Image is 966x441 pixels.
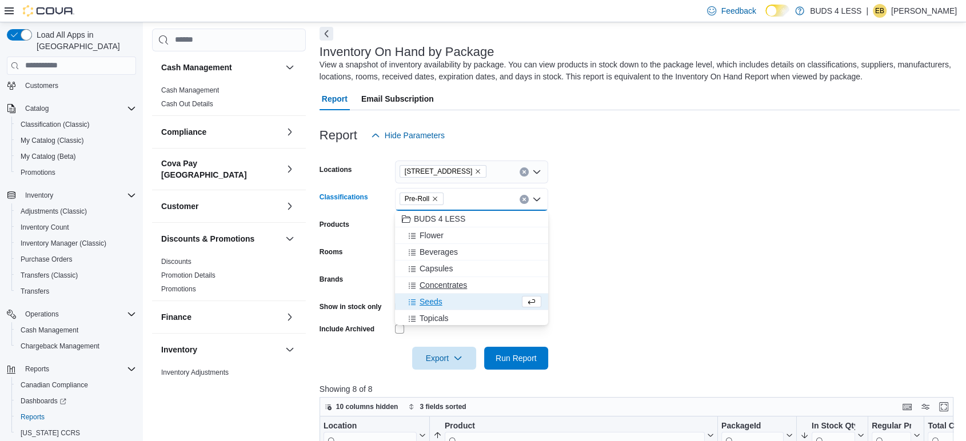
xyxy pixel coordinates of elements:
[520,195,529,204] button: Clear input
[161,62,281,73] button: Cash Management
[320,400,403,414] button: 10 columns hidden
[161,271,215,280] span: Promotion Details
[25,81,58,90] span: Customers
[11,251,141,267] button: Purchase Orders
[21,120,90,129] span: Classification (Classic)
[532,195,541,204] button: Close list of options
[161,311,281,323] button: Finance
[11,235,141,251] button: Inventory Manager (Classic)
[21,152,76,161] span: My Catalog (Beta)
[161,284,196,294] span: Promotions
[283,232,297,246] button: Discounts & Promotions
[320,165,352,174] label: Locations
[16,134,136,147] span: My Catalog (Classic)
[420,230,444,241] span: Flower
[152,83,306,115] div: Cash Management
[21,380,88,390] span: Canadian Compliance
[16,339,104,353] a: Chargeback Management
[11,409,141,425] button: Reports
[161,86,219,94] a: Cash Management
[161,201,198,212] h3: Customer
[21,102,136,115] span: Catalog
[16,220,74,234] a: Inventory Count
[900,400,914,414] button: Keyboard shortcuts
[21,102,53,115] button: Catalog
[161,99,213,109] span: Cash Out Details
[937,400,951,414] button: Enter fullscreen
[25,191,53,200] span: Inventory
[812,420,855,431] div: In Stock Qty
[395,244,548,260] button: Beverages
[16,134,89,147] a: My Catalog (Classic)
[161,271,215,279] a: Promotion Details
[161,126,281,138] button: Compliance
[16,323,83,337] a: Cash Management
[414,213,465,224] span: BUDS 4 LESS
[161,258,191,266] a: Discounts
[320,383,960,395] p: Showing 8 of 8
[412,347,476,370] button: Export
[2,77,141,94] button: Customers
[161,201,281,212] button: Customer
[161,100,213,108] a: Cash Out Details
[21,307,136,321] span: Operations
[320,193,368,202] label: Classifications
[11,117,141,133] button: Classification (Classic)
[873,4,887,18] div: Elisabeth Brown
[16,410,49,424] a: Reports
[11,322,141,338] button: Cash Management
[445,420,705,431] div: Product
[721,5,756,17] span: Feedback
[484,347,548,370] button: Run Report
[23,5,74,17] img: Cova
[21,307,63,321] button: Operations
[400,193,444,205] span: Pre-Roll
[16,284,54,298] a: Transfers
[25,104,49,113] span: Catalog
[161,233,281,244] button: Discounts & Promotions
[420,296,442,307] span: Seeds
[395,294,548,310] button: Seeds
[161,257,191,266] span: Discounts
[320,220,349,229] label: Products
[283,199,297,213] button: Customer
[21,78,136,93] span: Customers
[16,394,136,408] span: Dashboards
[161,344,197,355] h3: Inventory
[16,378,93,392] a: Canadian Compliance
[320,302,382,311] label: Show in stock only
[16,378,136,392] span: Canadian Compliance
[432,195,438,202] button: Remove Pre-Roll from selection in this group
[11,283,141,299] button: Transfers
[161,344,281,355] button: Inventory
[872,420,911,431] div: Regular Price
[16,118,94,131] a: Classification (Classic)
[11,377,141,393] button: Canadian Compliance
[866,4,868,18] p: |
[16,268,136,282] span: Transfers (Classic)
[11,425,141,441] button: [US_STATE] CCRS
[16,166,136,179] span: Promotions
[16,150,81,163] a: My Catalog (Beta)
[320,275,343,284] label: Brands
[405,166,473,177] span: [STREET_ADDRESS]
[11,338,141,354] button: Chargeback Management
[496,352,537,364] span: Run Report
[152,255,306,300] div: Discounts & Promotions
[11,165,141,181] button: Promotions
[16,118,136,131] span: Classification (Classic)
[928,420,957,431] div: Total Cost
[32,29,136,52] span: Load All Apps in [GEOGRAPHIC_DATA]
[322,87,348,110] span: Report
[2,361,141,377] button: Reports
[320,45,494,59] h3: Inventory On Hand by Package
[161,233,254,244] h3: Discounts & Promotions
[419,347,469,370] span: Export
[21,271,78,280] span: Transfers (Classic)
[420,312,449,324] span: Topicals
[361,87,434,110] span: Email Subscription
[161,311,191,323] h3: Finance
[21,239,106,248] span: Inventory Manager (Classic)
[366,124,449,147] button: Hide Parameters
